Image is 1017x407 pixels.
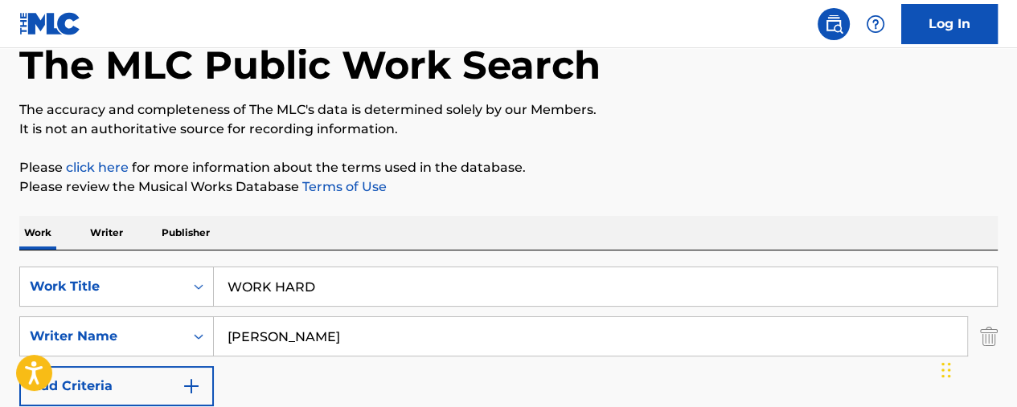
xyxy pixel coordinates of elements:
p: Work [19,216,56,250]
img: search [824,14,843,34]
img: MLC Logo [19,12,81,35]
h1: The MLC Public Work Search [19,41,601,89]
button: Add Criteria [19,366,214,406]
div: Help [859,8,892,40]
img: Delete Criterion [980,316,998,356]
p: The accuracy and completeness of The MLC's data is determined solely by our Members. [19,100,998,120]
p: It is not an authoritative source for recording information. [19,120,998,139]
div: Work Title [30,277,174,296]
img: help [866,14,885,34]
img: 9d2ae6d4665cec9f34b9.svg [182,376,201,396]
p: Please review the Musical Works Database [19,177,998,197]
div: Drag [941,346,951,394]
a: Public Search [818,8,850,40]
div: Writer Name [30,327,174,346]
iframe: Chat Widget [937,330,1017,407]
a: click here [66,160,129,175]
p: Writer [85,216,128,250]
a: Log In [901,4,998,44]
p: Please for more information about the terms used in the database. [19,158,998,177]
p: Publisher [157,216,215,250]
a: Terms of Use [299,179,387,194]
